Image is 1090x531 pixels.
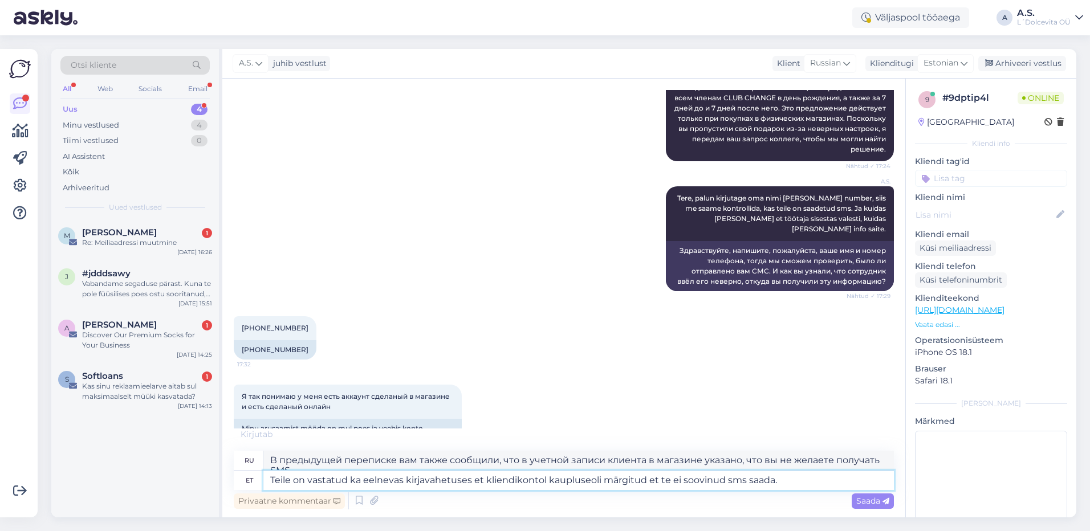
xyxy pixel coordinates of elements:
p: Klienditeekond [915,292,1067,304]
span: Online [1018,92,1064,104]
div: 0 [191,135,208,146]
span: Estonian [924,57,958,70]
div: [DATE] 14:25 [177,350,212,359]
div: Kõik [63,166,79,178]
a: A.S.L´Dolcevita OÜ [1017,9,1083,27]
p: Vaata edasi ... [915,320,1067,330]
span: #jdddsawy [82,268,131,279]
p: Kliendi tag'id [915,156,1067,168]
span: Uued vestlused [109,202,162,213]
span: Tere, palun kirjutage oma nimi [PERSON_NAME] number, siis me saame kontrollida, kas teile on saad... [677,194,888,233]
div: Väljaspool tööaega [852,7,969,28]
div: Uus [63,104,78,115]
div: Vabandame segaduse pärast. Kuna te pole füüsilises poes ostu sooritanud, siis see lahendus teile ... [82,279,212,299]
p: Safari 18.1 [915,375,1067,387]
div: juhib vestlust [269,58,327,70]
textarea: Teile on vastatud ka eelnevas kirjavahetuses et kliendikontol kaupluseoli märgitud et te ei soovi... [263,471,894,490]
div: 1 [202,371,212,382]
p: Operatsioonisüsteem [915,334,1067,346]
div: [GEOGRAPHIC_DATA] [918,116,1014,128]
span: j [65,272,68,281]
span: A.S. [848,177,890,186]
input: Lisa nimi [916,209,1054,221]
div: et [246,471,253,490]
div: Socials [136,81,164,96]
div: Re: Meiliaadressi muutmine [82,238,212,248]
div: ru [245,451,254,470]
span: 9 [925,95,929,104]
div: Privaatne kommentaar [234,493,345,509]
span: anne [82,320,157,330]
div: Kirjutab [234,428,894,440]
span: Здравствуйте! Мы можем изменить ваши настройки, чтобы вы получали SMS-сообщения. Что касается под... [674,42,888,153]
div: [DATE] 16:26 [177,248,212,256]
span: a [64,324,70,332]
span: Nähtud ✓ 17:24 [846,162,890,170]
div: [DATE] 14:13 [178,402,212,410]
span: Я так понимаю у меня есть аккаунт сделаный в магазине и есть сделаный онлайн [242,392,452,411]
span: Otsi kliente [71,59,116,71]
span: 17:32 [237,360,280,369]
p: Kliendi email [915,228,1067,240]
span: Merike Peetersoo [82,227,157,238]
div: Küsi meiliaadressi [915,240,996,256]
div: Minu vestlused [63,120,119,131]
div: Tiimi vestlused [63,135,119,146]
a: [URL][DOMAIN_NAME] [915,305,1004,315]
div: Здравствуйте, напишите, пожалуйста, ваше имя и номер телефона, тогда мы сможем проверить, было ли... [666,241,894,291]
div: Email [186,81,210,96]
div: 1 [202,228,212,238]
div: [DATE] 15:51 [178,299,212,308]
div: Arhiveeri vestlus [978,56,1066,71]
span: S [65,375,69,383]
span: [PHONE_NUMBER] [242,324,308,332]
span: M [64,231,70,240]
input: Lisa tag [915,170,1067,187]
div: 4 [191,120,208,131]
div: A [997,10,1012,26]
div: Discover Our Premium Socks for Your Business [82,330,212,350]
div: Web [95,81,115,96]
span: . [272,429,274,439]
textarea: В предыдущей переписке вам также сообщили, что в учетной записи клиента указано, что вы не желает... [263,451,894,470]
div: AI Assistent [63,151,105,162]
p: Kliendi nimi [915,191,1067,203]
div: L´Dolcevita OÜ [1017,18,1071,27]
div: A.S. [1017,9,1071,18]
p: Märkmed [915,415,1067,427]
div: All [60,81,74,96]
div: 1 [202,320,212,330]
div: Kas sinu reklaamieelarve aitab sul maksimaalselt müüki kasvatada? [82,381,212,402]
div: Klient [772,58,800,70]
span: Nähtud ✓ 17:29 [847,292,890,300]
div: Kliendi info [915,138,1067,149]
span: Softloans [82,371,123,381]
div: # 9dptip4l [942,91,1018,105]
img: Askly Logo [9,58,31,80]
div: Arhiveeritud [63,182,109,194]
p: Kliendi telefon [915,260,1067,272]
p: iPhone OS 18.1 [915,346,1067,358]
div: Minu arusaamist mööda on mul poes ja veebis konto. [234,419,462,438]
div: Küsi telefoninumbrit [915,272,1007,288]
span: Saada [856,496,889,506]
p: Brauser [915,363,1067,375]
div: [PERSON_NAME] [915,398,1067,409]
div: 4 [191,104,208,115]
span: A.S. [239,57,253,70]
span: Russian [810,57,841,70]
div: [PHONE_NUMBER] [234,340,316,360]
div: Klienditugi [865,58,914,70]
